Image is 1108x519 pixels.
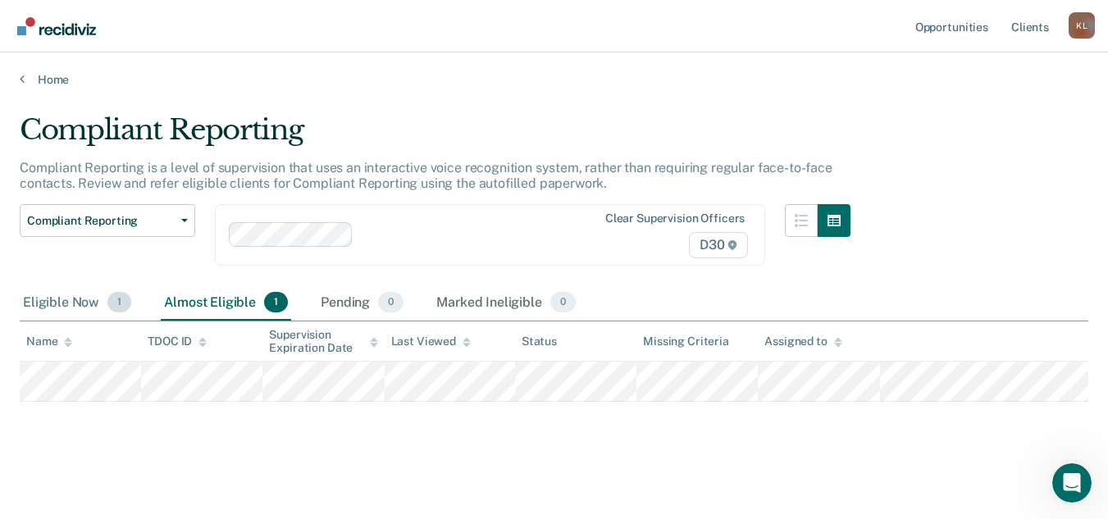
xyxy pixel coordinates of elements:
[643,335,729,348] div: Missing Criteria
[20,113,850,160] div: Compliant Reporting
[378,292,404,313] span: 0
[269,328,377,356] div: Supervision Expiration Date
[27,214,175,228] span: Compliant Reporting
[391,335,471,348] div: Last Viewed
[605,212,745,225] div: Clear supervision officers
[20,160,832,191] p: Compliant Reporting is a level of supervision that uses an interactive voice recognition system, ...
[433,285,579,321] div: Marked Ineligible0
[148,335,207,348] div: TDOC ID
[550,292,576,313] span: 0
[1069,12,1095,39] button: Profile dropdown button
[161,285,291,321] div: Almost Eligible1
[264,292,288,313] span: 1
[26,335,72,348] div: Name
[107,292,131,313] span: 1
[17,17,96,35] img: Recidiviz
[317,285,407,321] div: Pending0
[20,72,1088,87] a: Home
[1052,463,1092,503] iframe: Intercom live chat
[764,335,841,348] div: Assigned to
[1069,12,1095,39] div: K L
[20,285,135,321] div: Eligible Now1
[689,232,748,258] span: D30
[20,204,195,237] button: Compliant Reporting
[522,335,557,348] div: Status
